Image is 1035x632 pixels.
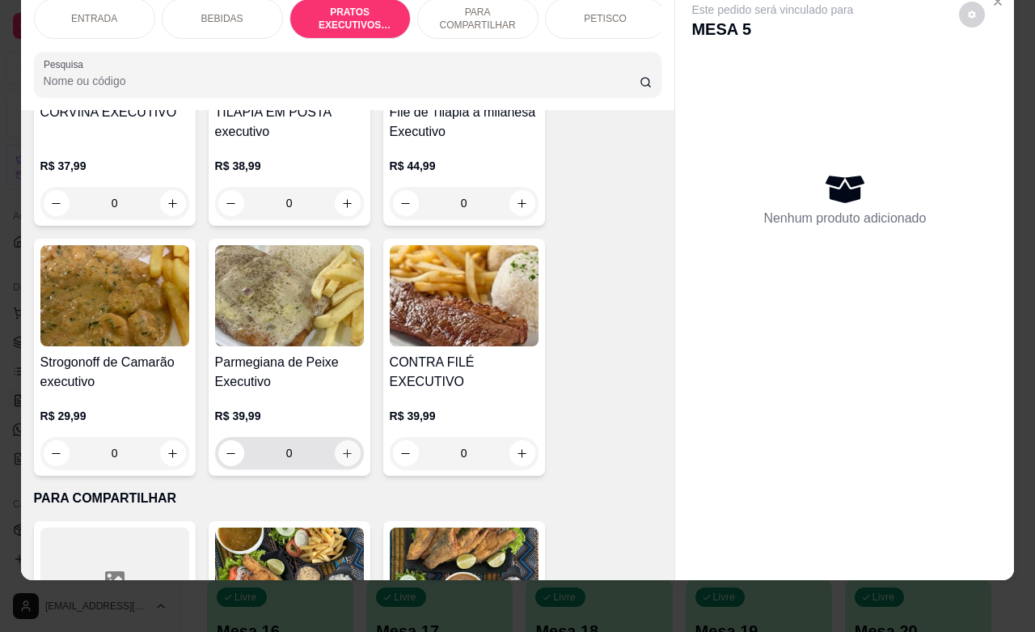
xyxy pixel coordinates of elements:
img: product-image [215,245,364,346]
input: Pesquisa [44,73,640,89]
p: PRATOS EXECUTIVOS (INDIVIDUAIS) [303,6,397,32]
p: ENTRADA [71,12,117,25]
p: Este pedido será vinculado para [691,2,853,18]
button: increase-product-quantity [335,190,361,216]
img: product-image [390,245,539,346]
p: R$ 44,99 [390,158,539,174]
button: increase-product-quantity [509,190,535,216]
h4: Parmegiana de Peixe Executivo [215,353,364,392]
button: decrease-product-quantity [44,440,70,466]
button: increase-product-quantity [509,440,535,466]
img: product-image [390,528,539,629]
h4: Strogonoff de Camarão executivo [40,353,189,392]
button: decrease-product-quantity [393,440,419,466]
p: R$ 39,99 [390,408,539,424]
button: increase-product-quantity [160,190,186,216]
p: R$ 39,99 [215,408,364,424]
label: Pesquisa [44,57,89,71]
button: decrease-product-quantity [218,440,244,466]
button: decrease-product-quantity [959,2,985,28]
h4: TILÁPIA EM POSTA executivo [215,103,364,142]
button: decrease-product-quantity [393,190,419,216]
p: PARA COMPARTILHAR [34,489,662,508]
h4: Filé de Tilápia a milanesa Executivo [390,103,539,142]
button: increase-product-quantity [160,440,186,466]
button: decrease-product-quantity [44,190,70,216]
p: R$ 29,99 [40,408,189,424]
p: BEBIDAS [201,12,243,25]
p: Nenhum produto adicionado [763,209,926,228]
h4: CORVINA EXECUTIVO [40,103,189,122]
button: decrease-product-quantity [218,190,244,216]
p: PARA COMPARTILHAR [431,6,525,32]
button: increase-product-quantity [335,440,361,466]
img: product-image [40,245,189,346]
p: PETISCO [584,12,627,25]
p: R$ 38,99 [215,158,364,174]
img: product-image [215,528,364,629]
p: R$ 37,99 [40,158,189,174]
h4: CONTRA FILÉ EXECUTIVO [390,353,539,392]
p: MESA 5 [691,18,853,40]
